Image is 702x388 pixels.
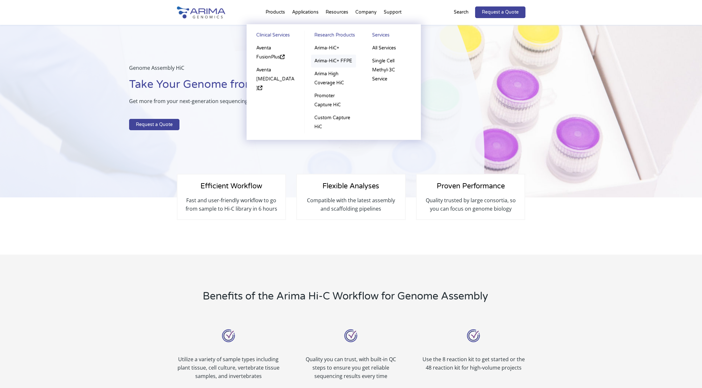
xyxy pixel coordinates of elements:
p: Use the 8 reaction kit to get started or the 48 reaction kit for high-volume projects [422,355,525,372]
h1: Take Your Genome from Draft to Reference Quality [129,77,452,97]
span: Vertebrate animal [7,151,46,157]
a: Research Products [311,31,356,42]
a: Custom Capture HiC [311,111,356,133]
a: Arima-HiC+ [311,42,356,55]
span: Proven Performance [437,182,505,190]
a: Single Cell Methyl-3C Service [369,55,414,86]
img: User Friendly_Icon_Arima Genomics [464,326,483,345]
input: Invertebrate animal [2,160,6,164]
img: Arima-Genomics-logo [177,6,225,18]
span: Efficient Workflow [200,182,262,190]
input: Human [2,143,6,147]
a: All Services [369,42,414,55]
p: Fast and user-friendly workflow to go from sample to Hi-C library in 6 hours [184,196,279,213]
img: User Friendly_Icon_Arima Genomics [341,326,361,345]
span: Human [7,142,23,149]
a: Aventa FusionPlus [253,42,298,64]
input: Plant [2,168,6,173]
p: Quality you can trust, with built-in QC steps to ensure you get reliable sequencing results every... [299,355,402,380]
span: Invertebrate animal [7,159,50,165]
p: Quality trusted by large consortia, so you can focus on genome biology [423,196,518,213]
input: Other (please describe) [2,177,6,181]
a: Promoter Capture HiC [311,89,356,111]
p: Genome Assembly HiC [129,64,452,77]
p: Compatible with the latest assembly and scaffolding pipelines [303,196,398,213]
span: Other (please describe) [7,176,58,182]
p: Utilize a variety of sample types including plant tissue, cell culture, vertebrate tissue samples... [177,355,280,380]
a: Clinical Services [253,31,298,42]
span: Flexible Analyses [322,182,379,190]
input: Vertebrate animal [2,152,6,156]
img: User Friendly_Icon_Arima Genomics [219,326,238,345]
a: Aventa [MEDICAL_DATA] [253,64,298,95]
a: Request a Quote [475,6,525,18]
a: Arima-HiC+ FFPE [311,55,356,68]
a: Arima High Coverage HiC [311,68,356,89]
p: Search [454,8,469,16]
p: Get more from your next-generation sequencing data with the Arima Hi-C for high-quality, phased g... [129,97,452,110]
h2: Benefits of the Arima Hi-C Workflow for Genome Assembly [203,289,525,309]
a: Services [369,31,414,42]
a: Request a Quote [129,119,179,131]
span: Plant [7,168,18,174]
